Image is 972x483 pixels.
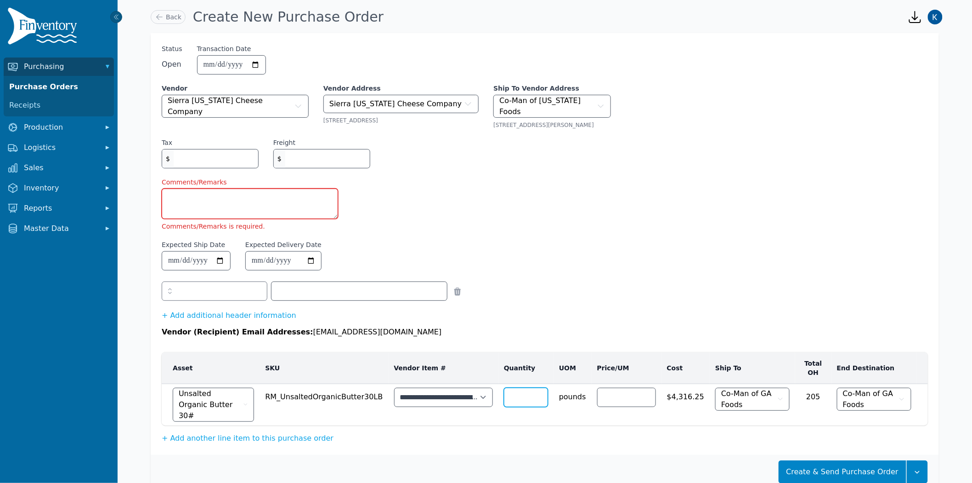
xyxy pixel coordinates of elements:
button: Co-Man of GA Foods [715,388,790,411]
span: [EMAIL_ADDRESS][DOMAIN_NAME] [313,328,442,336]
td: RM_UnsaltedOrganicButter30LB [260,384,388,426]
label: Expected Delivery Date [245,240,322,249]
span: $4,316.25 [667,388,704,402]
a: Back [151,10,186,24]
th: Ship To [710,352,795,384]
th: SKU [260,352,388,384]
th: Cost [661,352,710,384]
button: Sales [4,159,114,177]
span: Sierra [US_STATE] Cheese Company [168,95,292,117]
span: Co-Man of GA Foods [721,388,775,410]
th: Price/UM [592,352,661,384]
label: Vendor Address [323,84,479,93]
label: Expected Ship Date [162,240,225,249]
span: Master Data [24,223,97,234]
h1: Create New Purchase Order [193,9,384,25]
button: Sierra [US_STATE] Cheese Company [162,95,309,118]
span: Logistics [24,142,97,153]
th: Quantity [498,352,554,384]
span: Reports [24,203,97,214]
label: Tax [162,138,172,147]
button: + Add another line item to this purchase order [162,433,333,444]
button: Unsalted Organic Butter 30# [173,388,254,422]
button: Reports [4,199,114,218]
button: Master Data [4,219,114,238]
button: Co-Man of GA Foods [837,388,911,411]
label: Transaction Date [197,44,251,53]
span: Vendor (Recipient) Email Addresses: [162,328,313,336]
label: Comments/Remarks [162,178,338,187]
div: [STREET_ADDRESS][PERSON_NAME] [493,121,611,129]
span: $ [274,149,285,168]
span: Inventory [24,183,97,194]
span: Status [162,44,182,53]
span: Sierra [US_STATE] Cheese Company [329,98,462,109]
span: Open [162,59,182,70]
td: 205 [795,384,831,426]
span: pounds [559,388,586,402]
button: Production [4,118,114,137]
span: Production [24,122,97,133]
th: End Destination [831,352,917,384]
span: Co-Man of GA Foods [843,388,897,410]
span: Purchasing [24,61,97,72]
th: Total OH [795,352,831,384]
a: Receipts [6,96,112,115]
label: Ship To Vendor Address [493,84,611,93]
th: UOM [554,352,592,384]
th: Asset [162,352,260,384]
div: [STREET_ADDRESS] [323,117,479,124]
button: Logistics [4,138,114,157]
span: Sales [24,162,97,173]
button: Sierra [US_STATE] Cheese Company [323,95,479,113]
label: Vendor [162,84,309,93]
span: Unsalted Organic Butter 30# [179,388,241,421]
a: Purchase Orders [6,78,112,96]
th: Vendor Item # [389,352,499,384]
span: Co-Man of [US_STATE] Foods [499,95,595,117]
button: Inventory [4,179,114,197]
label: Freight [273,138,295,147]
button: + Add additional header information [162,310,296,321]
button: Purchasing [4,57,114,76]
button: Co-Man of [US_STATE] Foods [493,95,611,118]
span: $ [162,149,174,168]
img: Finventory [7,7,81,48]
li: Comments/Remarks is required. [162,222,338,231]
img: Kathleen Gray [928,10,943,24]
